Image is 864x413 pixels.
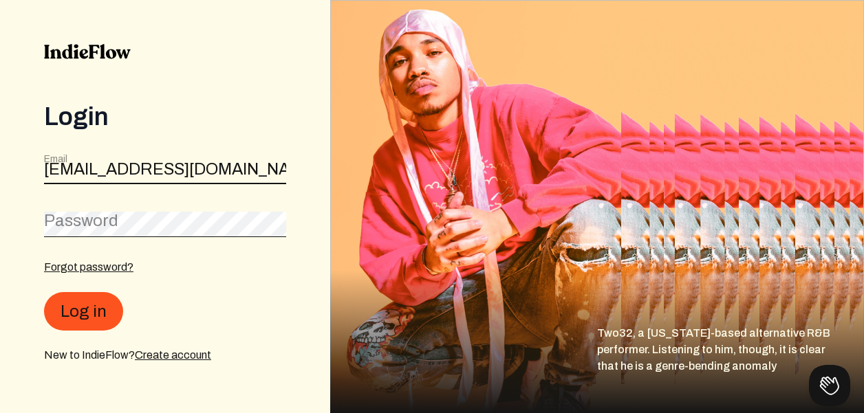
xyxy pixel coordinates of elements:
label: Password [44,210,118,232]
div: Login [44,103,286,131]
div: New to IndieFlow? [44,347,286,364]
button: Log in [44,292,123,331]
iframe: Toggle Customer Support [809,365,850,406]
a: Create account [135,349,211,361]
a: Forgot password? [44,261,133,273]
div: Two32, a [US_STATE]-based alternative R&B performer. Listening to him, though, it is clear that h... [597,325,864,413]
img: indieflow-logo-black.svg [44,44,131,59]
label: Email [44,153,67,166]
